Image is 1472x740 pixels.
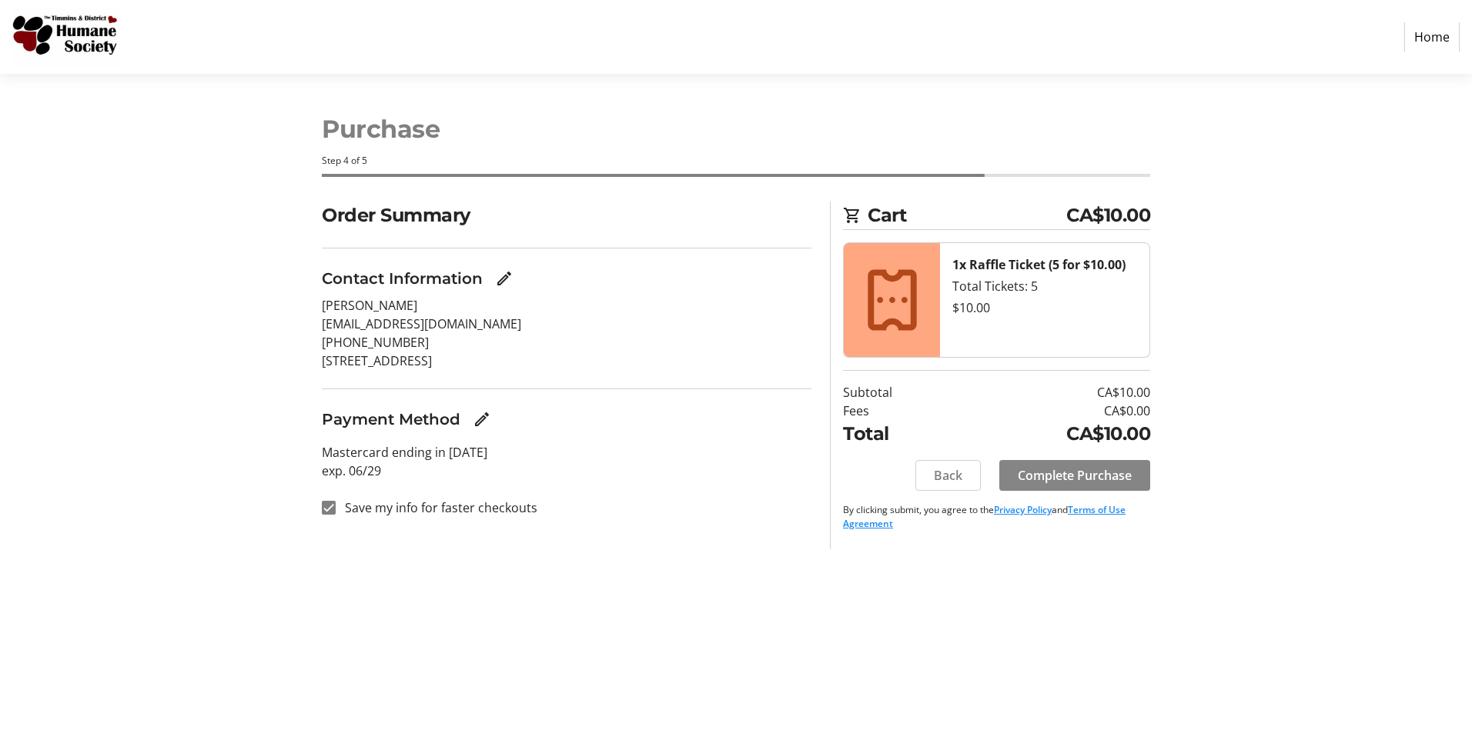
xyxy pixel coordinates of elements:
[1066,202,1150,229] span: CA$10.00
[322,154,1150,168] div: Step 4 of 5
[322,296,811,315] p: [PERSON_NAME]
[952,298,1137,317] div: $10.00
[322,443,811,480] p: Mastercard ending in [DATE] exp. 06/29
[843,503,1126,530] a: Terms of Use Agreement
[957,402,1150,420] td: CA$0.00
[952,256,1126,273] strong: 1x Raffle Ticket (5 for $10.00)
[12,6,122,68] img: Timmins and District Humane Society's Logo
[915,460,981,491] button: Back
[843,402,957,420] td: Fees
[322,267,483,290] h3: Contact Information
[843,503,1150,531] p: By clicking submit, you agree to the and
[322,408,460,431] h3: Payment Method
[322,315,811,333] p: [EMAIL_ADDRESS][DOMAIN_NAME]
[322,111,1150,148] h1: Purchase
[322,352,811,370] p: [STREET_ADDRESS]
[999,460,1150,491] button: Complete Purchase
[994,503,1052,516] a: Privacy Policy
[322,333,811,352] p: [PHONE_NUMBER]
[843,383,957,402] td: Subtotal
[952,277,1137,295] div: Total Tickets: 5
[1404,22,1460,52] a: Home
[934,466,962,485] span: Back
[843,420,957,448] td: Total
[336,498,537,517] label: Save my info for faster checkouts
[868,202,1066,229] span: Cart
[957,383,1150,402] td: CA$10.00
[1018,466,1132,485] span: Complete Purchase
[957,420,1150,448] td: CA$10.00
[322,202,811,229] h2: Order Summary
